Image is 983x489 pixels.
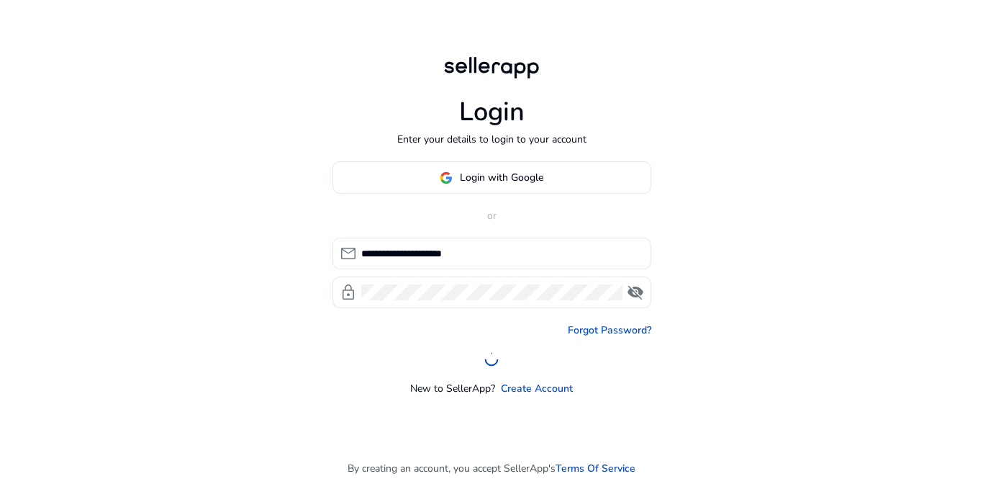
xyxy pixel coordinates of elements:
[332,161,651,194] button: Login with Google
[440,171,453,184] img: google-logo.svg
[340,284,357,301] span: lock
[501,381,573,396] a: Create Account
[332,208,651,223] p: or
[410,381,495,396] p: New to SellerApp?
[340,245,357,262] span: mail
[460,170,543,185] span: Login with Google
[627,284,644,301] span: visibility_off
[459,97,525,127] h1: Login
[568,323,651,338] a: Forgot Password?
[556,461,635,476] a: Terms Of Service
[397,132,586,147] p: Enter your details to login to your account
